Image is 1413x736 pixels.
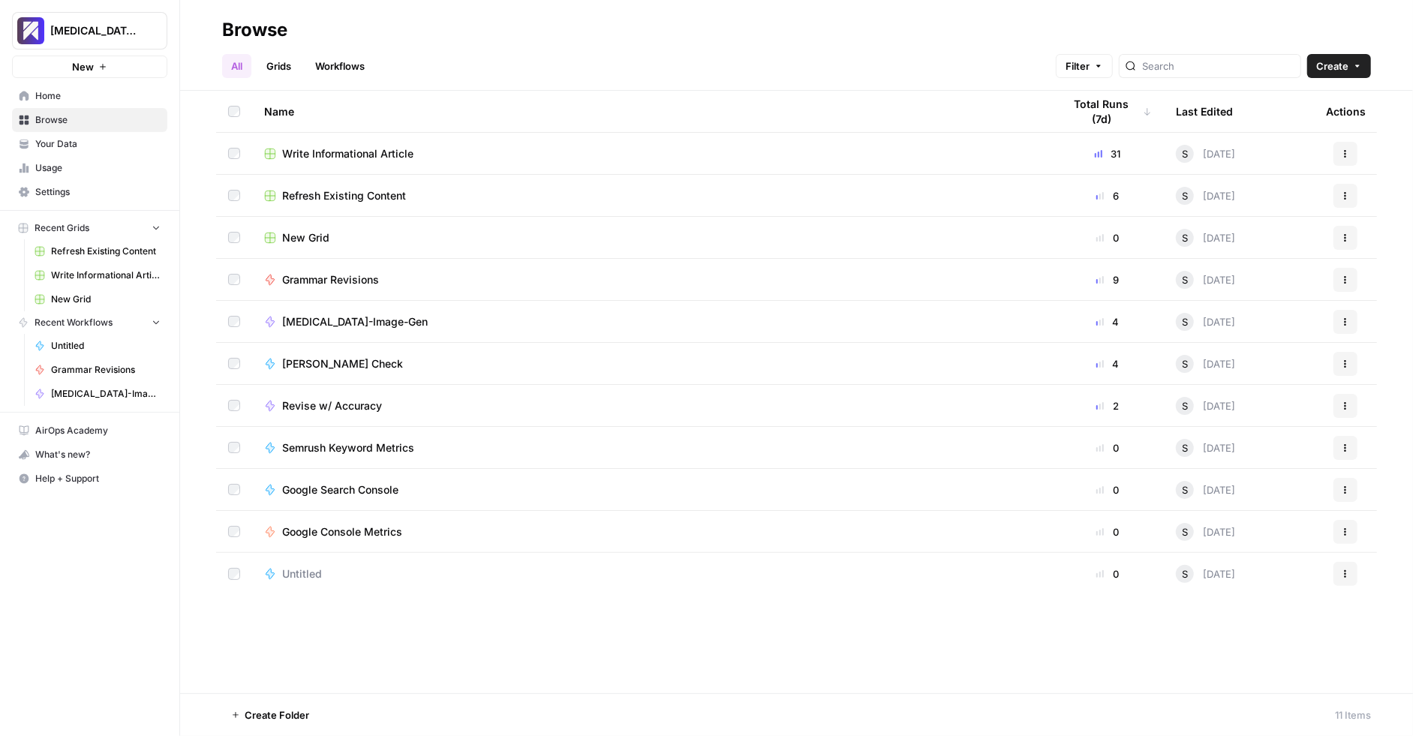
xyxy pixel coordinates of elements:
img: Overjet - Test Logo [17,17,44,44]
span: Refresh Existing Content [51,245,161,258]
div: 31 [1063,146,1152,161]
span: Browse [35,113,161,127]
span: Settings [35,185,161,199]
div: 0 [1063,440,1152,455]
span: S [1182,566,1188,581]
span: New Grid [51,293,161,306]
div: 0 [1063,566,1152,581]
div: What's new? [13,443,167,466]
div: 0 [1063,230,1152,245]
div: 2 [1063,398,1152,413]
span: Your Data [35,137,161,151]
a: Home [12,84,167,108]
span: S [1182,272,1188,287]
span: Usage [35,161,161,175]
span: Create [1316,59,1348,74]
span: S [1182,356,1188,371]
span: [PERSON_NAME] Check [282,356,403,371]
a: [MEDICAL_DATA]-Image-Gen [28,382,167,406]
a: Revise w/ Accuracy [264,398,1039,413]
span: S [1182,524,1188,539]
span: Create Folder [245,707,309,722]
span: New Grid [282,230,329,245]
a: Your Data [12,132,167,156]
div: [DATE] [1176,397,1235,415]
a: All [222,54,251,78]
span: Untitled [51,339,161,353]
div: 4 [1063,356,1152,371]
div: 0 [1063,482,1152,497]
span: S [1182,398,1188,413]
a: Workflows [306,54,374,78]
span: S [1182,482,1188,497]
span: Write Informational Article [51,269,161,282]
a: Untitled [28,334,167,358]
a: Grammar Revisions [264,272,1039,287]
a: New Grid [264,230,1039,245]
input: Search [1142,59,1294,74]
div: 4 [1063,314,1152,329]
a: AirOps Academy [12,419,167,443]
a: New Grid [28,287,167,311]
span: S [1182,440,1188,455]
span: Revise w/ Accuracy [282,398,382,413]
div: [DATE] [1176,271,1235,289]
div: [DATE] [1176,229,1235,247]
a: Semrush Keyword Metrics [264,440,1039,455]
span: Help + Support [35,472,161,485]
a: Grammar Revisions [28,358,167,382]
div: 11 Items [1335,707,1371,722]
div: Actions [1326,91,1366,132]
div: Name [264,91,1039,132]
span: Refresh Existing Content [282,188,406,203]
span: Recent Workflows [35,316,113,329]
a: Write Informational Article [264,146,1039,161]
div: [DATE] [1176,439,1235,457]
span: S [1182,146,1188,161]
a: Refresh Existing Content [28,239,167,263]
span: Home [35,89,161,103]
div: 0 [1063,524,1152,539]
button: Help + Support [12,467,167,491]
span: [MEDICAL_DATA]-Image-Gen [51,387,161,401]
span: Grammar Revisions [282,272,379,287]
span: New [72,59,94,74]
span: S [1182,314,1188,329]
span: Google Search Console [282,482,398,497]
a: Untitled [264,566,1039,581]
span: Grammar Revisions [51,363,161,377]
div: Last Edited [1176,91,1233,132]
div: [DATE] [1176,145,1235,163]
button: New [12,56,167,78]
span: Filter [1066,59,1090,74]
a: Grids [257,54,300,78]
div: [DATE] [1176,313,1235,331]
span: S [1182,230,1188,245]
div: 6 [1063,188,1152,203]
div: [DATE] [1176,187,1235,205]
div: [DATE] [1176,565,1235,583]
a: [MEDICAL_DATA]-Image-Gen [264,314,1039,329]
a: Browse [12,108,167,132]
span: Recent Grids [35,221,89,235]
button: Filter [1056,54,1113,78]
button: Create [1307,54,1371,78]
a: Write Informational Article [28,263,167,287]
button: What's new? [12,443,167,467]
span: Untitled [282,566,322,581]
span: [MEDICAL_DATA] - Test [50,23,141,38]
button: Workspace: Overjet - Test [12,12,167,50]
a: [PERSON_NAME] Check [264,356,1039,371]
span: [MEDICAL_DATA]-Image-Gen [282,314,428,329]
span: Semrush Keyword Metrics [282,440,414,455]
a: Refresh Existing Content [264,188,1039,203]
button: Recent Grids [12,217,167,239]
a: Google Search Console [264,482,1039,497]
div: [DATE] [1176,481,1235,499]
a: Settings [12,180,167,204]
div: 9 [1063,272,1152,287]
div: [DATE] [1176,523,1235,541]
a: Usage [12,156,167,180]
div: [DATE] [1176,355,1235,373]
span: S [1182,188,1188,203]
